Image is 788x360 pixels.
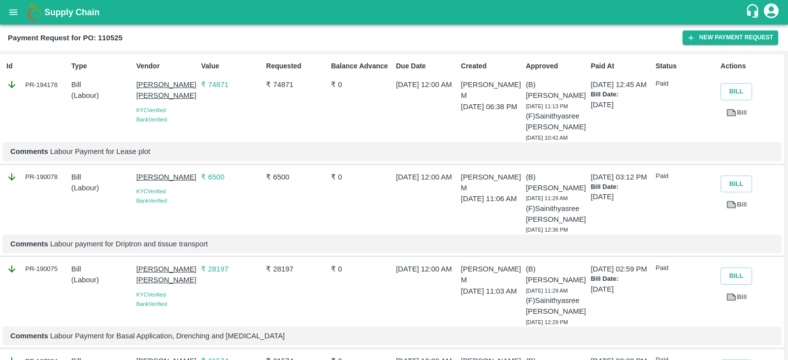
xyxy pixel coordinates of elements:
span: [DATE] 12:36 PM [526,227,568,233]
p: [PERSON_NAME] [PERSON_NAME] [136,79,197,101]
p: [DATE] 03:12 PM [591,172,652,182]
p: ₹ 0 [331,172,392,182]
p: Bill [71,172,132,182]
button: Bill [721,176,752,193]
p: [PERSON_NAME] M [461,172,522,194]
span: [DATE] 10:42 AM [526,135,568,141]
span: KYC Verified [136,292,166,298]
p: Bill [71,264,132,274]
button: open drawer [2,1,25,24]
span: Bank Verified [136,198,167,204]
div: account of current user [762,2,780,23]
p: [DATE] 11:03 AM [461,286,522,297]
p: Paid [656,79,717,89]
p: Status [656,61,717,71]
p: [PERSON_NAME] M [461,79,522,101]
a: Bill [721,196,752,213]
span: [DATE] 11:29 AM [526,195,568,201]
p: [DATE] 12:45 AM [591,79,652,90]
span: [DATE] 11:13 PM [526,103,568,109]
p: Id [6,61,67,71]
p: Due Date [396,61,457,71]
p: ₹ 74871 [201,79,262,90]
span: Bank Verified [136,301,167,307]
p: (F) Sainithyasree [PERSON_NAME] [526,203,587,225]
p: Requested [266,61,327,71]
p: Labour Payment for Basal Application, Drenching and [MEDICAL_DATA] [10,330,774,341]
span: Bank Verified [136,117,167,122]
p: Bill [71,79,132,90]
p: [DATE] [591,99,652,110]
p: (B) [PERSON_NAME] [526,264,587,286]
b: Comments [10,240,48,248]
a: Bill [721,104,752,121]
div: PR-190075 [6,264,67,274]
p: [DATE] 12:00 AM [396,79,457,90]
p: [PERSON_NAME] M [461,264,522,286]
p: [DATE] 12:00 AM [396,172,457,182]
p: Bill Date: [591,182,652,192]
b: Supply Chain [44,7,99,17]
b: Comments [10,148,48,155]
p: [PERSON_NAME] [PERSON_NAME] [136,264,197,286]
div: PR-194178 [6,79,67,90]
span: KYC Verified [136,188,166,194]
p: ₹ 28197 [266,264,327,274]
p: [DATE] 11:06 AM [461,193,522,204]
p: Bill Date: [591,274,652,284]
button: Bill [721,268,752,285]
p: ( Labour ) [71,182,132,193]
div: customer-support [745,3,762,21]
p: ₹ 6500 [201,172,262,182]
p: Approved [526,61,587,71]
a: Bill [721,289,752,306]
b: Payment Request for PO: 110525 [8,34,123,42]
p: Created [461,61,522,71]
p: ₹ 0 [331,79,392,90]
p: Bill Date: [591,90,652,99]
span: [DATE] 12:29 PM [526,319,568,325]
span: [DATE] 11:29 AM [526,288,568,294]
img: logo [25,2,44,22]
span: KYC Verified [136,107,166,113]
p: Actions [721,61,782,71]
p: ( Labour ) [71,274,132,285]
p: [DATE] [591,284,652,295]
p: Labour payment for Driptron and tissue transport [10,239,774,249]
p: Paid [656,264,717,273]
p: Paid [656,172,717,181]
p: ₹ 28197 [201,264,262,274]
p: [DATE] [591,191,652,202]
p: (F) Sainithyasree [PERSON_NAME] [526,111,587,133]
p: Type [71,61,132,71]
button: Bill [721,83,752,100]
p: [DATE] 06:38 PM [461,101,522,112]
p: ( Labour ) [71,90,132,101]
button: New Payment Request [683,30,778,45]
p: [DATE] 02:59 PM [591,264,652,274]
p: Labour Payment for Lease plot [10,146,774,157]
a: Supply Chain [44,5,745,19]
p: Balance Advance [331,61,392,71]
div: PR-190078 [6,172,67,182]
p: Vendor [136,61,197,71]
p: (B) [PERSON_NAME] [526,79,587,101]
p: ₹ 6500 [266,172,327,182]
p: Value [201,61,262,71]
p: (B) [PERSON_NAME] [526,172,587,194]
p: [DATE] 12:00 AM [396,264,457,274]
p: [PERSON_NAME] [136,172,197,182]
p: ₹ 74871 [266,79,327,90]
p: Paid At [591,61,652,71]
p: ₹ 0 [331,264,392,274]
b: Comments [10,332,48,340]
p: (F) Sainithyasree [PERSON_NAME] [526,295,587,317]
